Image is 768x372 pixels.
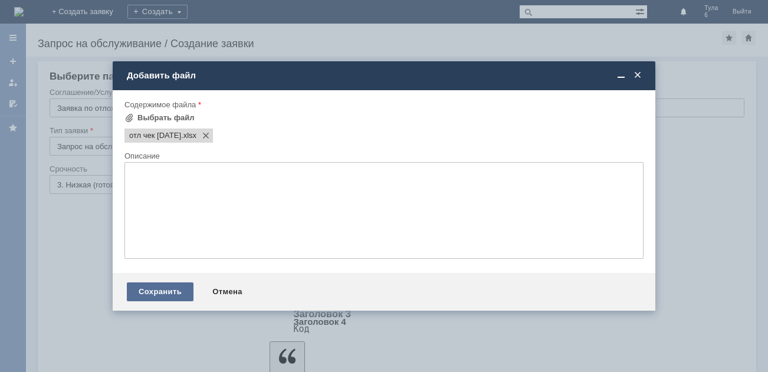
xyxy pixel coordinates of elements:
[615,70,627,81] span: Свернуть (Ctrl + M)
[124,152,641,160] div: Описание
[5,5,172,24] div: добрый день просьба удалить отл чек от [DATE]
[124,101,641,108] div: Содержимое файла
[632,70,644,81] span: Закрыть
[137,113,195,123] div: Выбрать файл
[181,131,196,140] span: отл чек 31.08.2025.xlsx
[127,70,644,81] div: Добавить файл
[129,131,181,140] span: отл чек 31.08.2025.xlsx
